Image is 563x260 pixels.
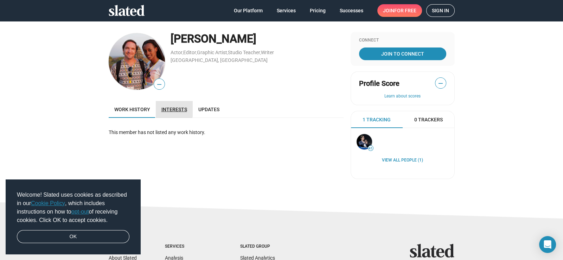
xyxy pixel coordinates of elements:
[360,47,445,60] span: Join To Connect
[17,191,129,224] span: Welcome! Slated uses cookies as described in our , which includes instructions on how to of recei...
[363,116,391,123] span: 1 Tracking
[304,4,331,17] a: Pricing
[228,4,268,17] a: Our Platform
[196,51,197,55] span: ,
[31,200,65,206] a: Cookie Policy
[227,51,228,55] span: ,
[234,4,263,17] span: Our Platform
[394,4,416,17] span: for free
[17,230,129,243] a: dismiss cookie message
[359,79,399,88] span: Profile Score
[435,79,446,88] span: —
[154,80,165,89] span: —
[171,31,344,46] div: [PERSON_NAME]
[6,179,141,255] div: cookieconsent
[71,209,89,215] a: opt-out
[359,94,446,99] button: Learn about scores
[426,4,455,17] a: Sign in
[165,244,212,249] div: Services
[383,4,416,17] span: Join
[183,50,196,55] a: Editor
[193,101,225,118] a: Updates
[368,146,373,151] span: 41
[261,50,274,55] a: Writer
[310,4,326,17] span: Pricing
[277,4,296,17] span: Services
[240,244,288,249] div: Slated Group
[539,236,556,253] div: Open Intercom Messenger
[432,5,449,17] span: Sign in
[171,57,268,63] a: [GEOGRAPHIC_DATA], [GEOGRAPHIC_DATA]
[156,101,193,118] a: Interests
[109,129,344,136] div: This member has not listed any work history.
[109,33,165,90] img: Shawn Petche
[377,4,422,17] a: Joinfor free
[359,47,446,60] a: Join To Connect
[109,101,156,118] a: Work history
[197,50,227,55] a: Graphic Artist
[114,107,150,112] span: Work history
[357,134,372,150] img: Stephan Paternot
[228,50,260,55] a: Studio Teacher
[271,4,301,17] a: Services
[414,116,443,123] span: 0 Trackers
[382,158,423,163] a: View all People (1)
[198,107,219,112] span: Updates
[340,4,363,17] span: Successes
[171,50,183,55] a: Actor
[359,38,446,43] div: Connect
[161,107,187,112] span: Interests
[260,51,261,55] span: ,
[334,4,369,17] a: Successes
